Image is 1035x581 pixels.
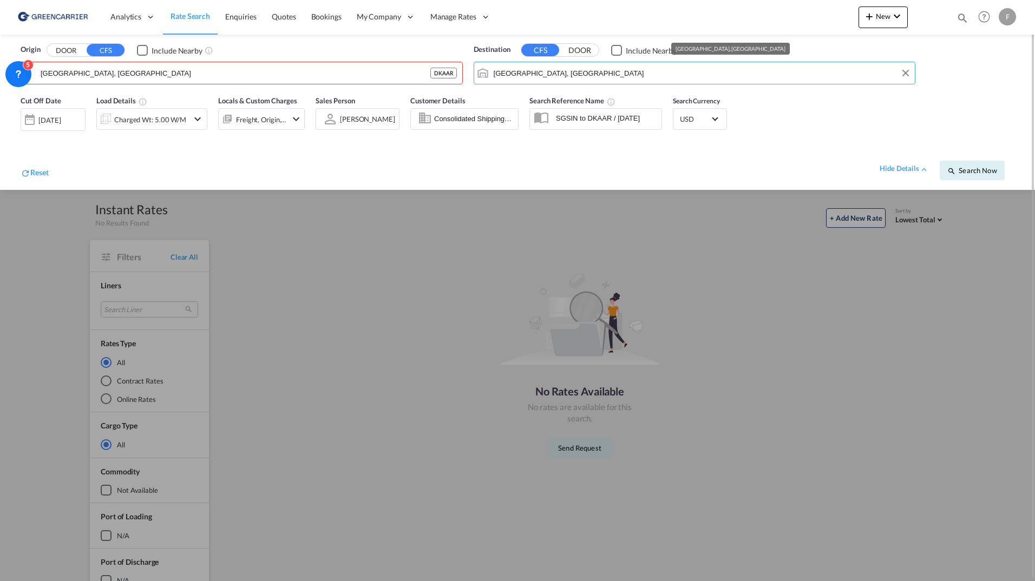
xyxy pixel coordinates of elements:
[430,68,457,78] div: DKAAR
[272,12,296,21] span: Quotes
[41,65,430,81] input: Search by Port
[957,12,968,24] md-icon: icon-magnify
[919,164,929,174] md-icon: icon-chevron-up
[47,44,85,57] button: DOOR
[110,11,141,22] span: Analytics
[87,44,125,56] button: CFS
[529,96,615,105] span: Search Reference Name
[171,11,210,21] span: Rate Search
[679,111,721,127] md-select: Select Currency: $ USDUnited States Dollar
[38,115,61,125] div: [DATE]
[890,10,903,23] md-icon: icon-chevron-down
[474,44,510,55] span: Destination
[21,62,462,84] md-input-container: Aarhus, DKAAR
[137,44,202,56] md-checkbox: Checkbox No Ink
[16,5,89,29] img: 8cf206808afe11efa76fcd1e3d746489.png
[191,113,204,126] md-icon: icon-chevron-down
[139,97,147,106] md-icon: Chargeable Weight
[236,112,287,127] div: Freight Origin Destination
[30,168,49,177] span: Reset
[316,96,355,105] span: Sales Person
[680,114,710,124] span: USD
[999,8,1016,25] div: F
[21,129,29,144] md-datepicker: Select
[21,44,40,55] span: Origin
[863,12,903,21] span: New
[607,97,615,106] md-icon: Your search will be saved by the below given name
[551,110,661,126] input: Search Reference Name
[21,108,86,131] div: [DATE]
[21,167,49,180] div: icon-refreshReset
[947,166,997,175] span: icon-magnifySearch Now
[340,115,395,123] div: [PERSON_NAME]
[152,45,202,56] div: Include Nearby
[494,65,910,81] input: Search by Port
[357,11,401,22] span: My Company
[410,96,465,105] span: Customer Details
[205,46,213,55] md-icon: Unchecked: Ignores neighbouring ports when fetching rates.Checked : Includes neighbouring ports w...
[311,12,342,21] span: Bookings
[859,6,908,28] button: icon-plus 400-fgNewicon-chevron-down
[880,163,929,174] div: hide detailsicon-chevron-up
[626,45,677,56] div: Include Nearby
[673,97,720,105] span: Search Currency
[940,161,1005,180] button: icon-magnifySearch Now
[957,12,968,28] div: icon-magnify
[96,108,207,130] div: Charged Wt: 5.00 W/Micon-chevron-down
[561,44,599,57] button: DOOR
[975,8,993,26] span: Help
[676,43,785,55] div: [GEOGRAPHIC_DATA], [GEOGRAPHIC_DATA]
[290,113,303,126] md-icon: icon-chevron-down
[21,96,61,105] span: Cut Off Date
[430,11,476,22] span: Manage Rates
[114,112,186,127] div: Charged Wt: 5.00 W/M
[218,108,305,130] div: Freight Origin Destinationicon-chevron-down
[898,65,914,81] button: Clear Input
[975,8,999,27] div: Help
[611,44,677,56] md-checkbox: Checkbox No Ink
[339,111,396,127] md-select: Sales Person: Filip Pehrsson
[947,167,956,175] md-icon: icon-magnify
[521,44,559,56] button: CFS
[863,10,876,23] md-icon: icon-plus 400-fg
[474,62,915,84] md-input-container: Aarhus, DKAAR
[225,12,257,21] span: Enquiries
[434,111,515,127] input: Enter Customer Details
[218,96,297,105] span: Locals & Custom Charges
[96,96,147,105] span: Load Details
[21,168,30,178] md-icon: icon-refresh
